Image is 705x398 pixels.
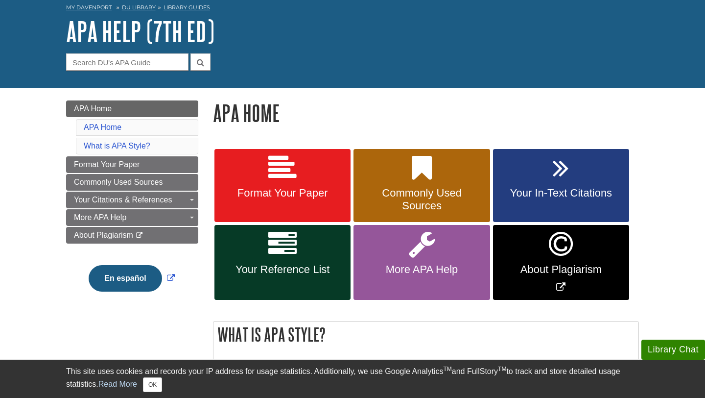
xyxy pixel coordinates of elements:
a: Read More [98,380,137,388]
span: Your In-Text Citations [500,187,622,199]
sup: TM [443,366,451,373]
a: More APA Help [66,209,198,226]
span: More APA Help [74,213,126,222]
a: APA Home [66,100,198,117]
span: Your Citations & References [74,196,172,204]
a: Commonly Used Sources [66,174,198,191]
span: Format Your Paper [222,187,343,199]
a: APA Home [84,123,121,131]
span: About Plagiarism [74,231,133,239]
a: APA Help (7th Ed) [66,16,214,47]
span: About Plagiarism [500,263,622,276]
span: Commonly Used Sources [361,187,482,212]
span: Your Reference List [222,263,343,276]
sup: TM [498,366,506,373]
button: Close [143,377,162,392]
a: My Davenport [66,3,112,12]
a: What is APA Style? [84,142,150,150]
span: Format Your Paper [74,160,140,169]
h1: APA Home [213,100,639,125]
a: Format Your Paper [66,156,198,173]
span: Commonly Used Sources [74,178,163,186]
a: Link opens in new window [86,274,177,282]
button: En español [89,265,162,292]
a: DU Library [122,4,156,11]
span: APA Home [74,104,112,113]
a: Format Your Paper [214,149,351,223]
a: Your In-Text Citations [493,149,629,223]
i: This link opens in a new window [135,232,143,239]
a: Link opens in new window [493,225,629,300]
a: Your Citations & References [66,192,198,208]
a: Library Guides [164,4,210,11]
a: Your Reference List [214,225,351,300]
span: More APA Help [361,263,482,276]
div: This site uses cookies and records your IP address for usage statistics. Additionally, we use Goo... [66,366,639,392]
a: Commonly Used Sources [353,149,490,223]
nav: breadcrumb [66,1,639,17]
h2: What is APA Style? [213,322,638,348]
a: More APA Help [353,225,490,300]
a: About Plagiarism [66,227,198,244]
div: Guide Page Menu [66,100,198,308]
button: Library Chat [641,340,705,360]
input: Search DU's APA Guide [66,53,188,71]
